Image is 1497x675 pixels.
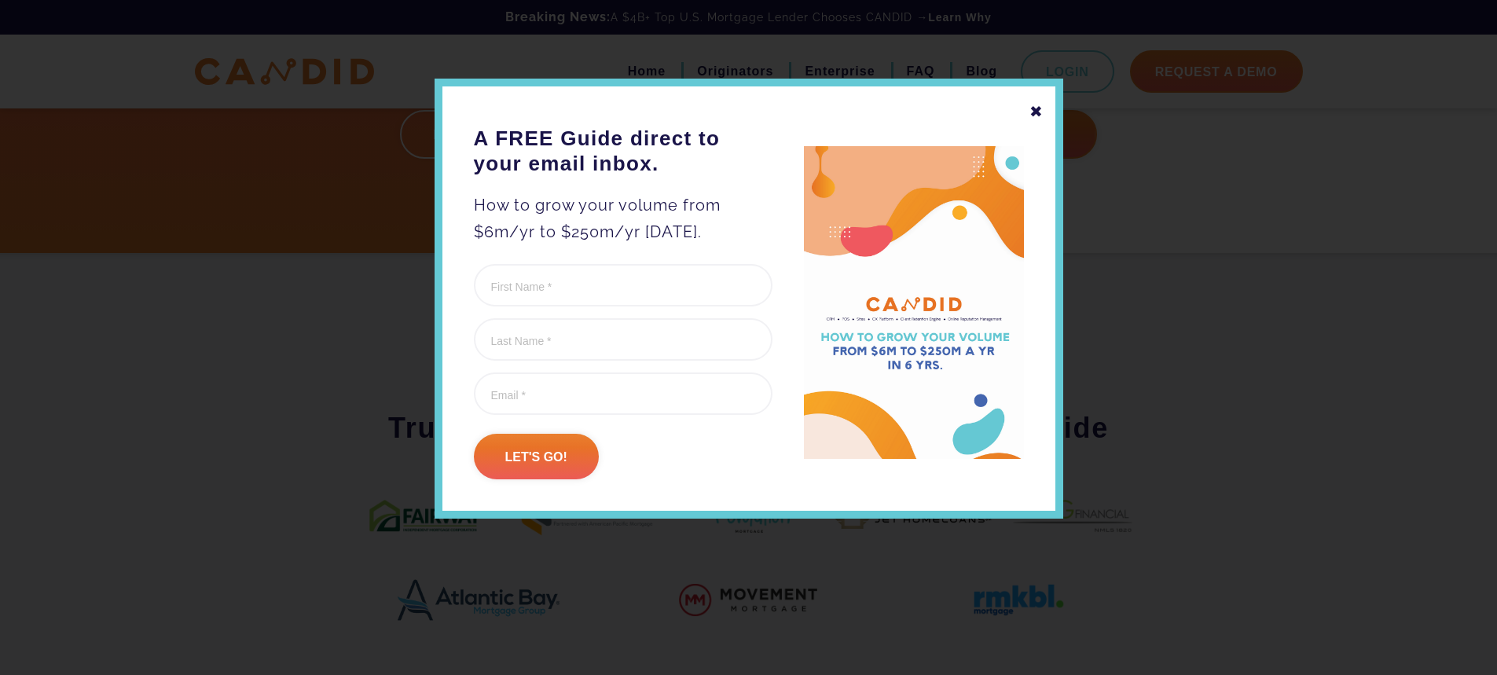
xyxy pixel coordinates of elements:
div: ✖ [1029,98,1044,125]
img: A FREE Guide direct to your email inbox. [804,146,1024,460]
input: Email * [474,372,772,415]
input: Last Name * [474,318,772,361]
p: How to grow your volume from $6m/yr to $250m/yr [DATE]. [474,192,772,245]
input: Let's go! [474,434,599,479]
h3: A FREE Guide direct to your email inbox. [474,126,772,176]
input: First Name * [474,264,772,306]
